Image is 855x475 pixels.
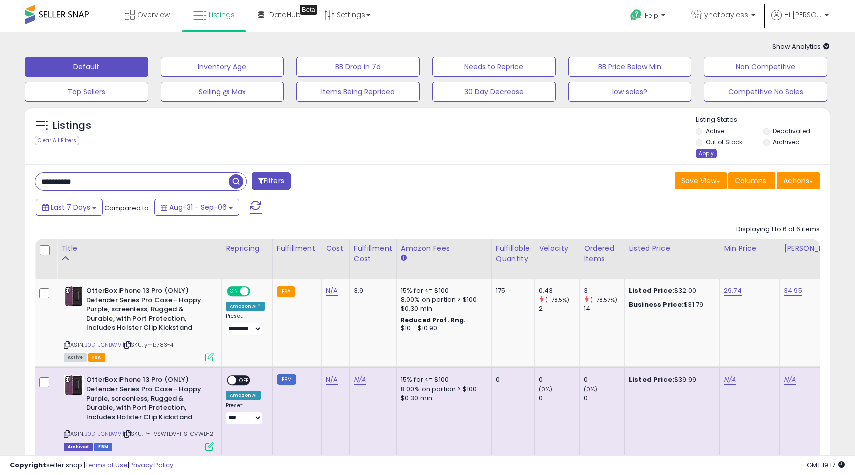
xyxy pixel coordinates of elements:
[539,394,579,403] div: 0
[706,138,742,146] label: Out of Stock
[53,119,91,133] h5: Listings
[545,296,569,304] small: (-78.5%)
[236,376,252,385] span: OFF
[123,341,174,349] span: | SKU: ymb783-4
[568,82,692,102] button: low sales?
[169,202,227,212] span: Aug-31 - Sep-06
[401,295,484,304] div: 8.00% on portion > $100
[84,341,121,349] a: B0DTJCNBWV
[496,375,527,384] div: 0
[88,353,105,362] span: FBA
[675,172,727,189] button: Save View
[539,385,553,393] small: (0%)
[51,202,90,212] span: Last 7 Days
[252,172,291,190] button: Filters
[326,286,338,296] a: N/A
[735,176,766,186] span: Columns
[401,286,484,295] div: 15% for <= $100
[630,9,642,21] i: Get Help
[629,286,712,295] div: $32.00
[568,57,692,77] button: BB Price Below Min
[724,375,736,385] a: N/A
[326,375,338,385] a: N/A
[401,304,484,313] div: $0.30 min
[226,402,265,425] div: Preset:
[622,1,675,32] a: Help
[432,82,556,102] button: 30 Day Decrease
[496,286,527,295] div: 175
[354,286,389,295] div: 3.9
[696,115,829,125] p: Listing States:
[10,460,46,470] strong: Copyright
[154,199,239,216] button: Aug-31 - Sep-06
[401,243,487,254] div: Amazon Fees
[401,385,484,394] div: 8.00% on portion > $100
[228,287,240,296] span: ON
[590,296,617,304] small: (-78.57%)
[277,243,317,254] div: Fulfillment
[432,57,556,77] button: Needs to Reprice
[704,82,827,102] button: Competitive No Sales
[584,394,624,403] div: 0
[226,243,268,254] div: Repricing
[629,300,684,309] b: Business Price:
[401,316,466,324] b: Reduced Prof. Rng.
[104,203,150,213] span: Compared to:
[36,199,103,216] button: Last 7 Days
[771,10,829,32] a: Hi [PERSON_NAME]
[629,243,715,254] div: Listed Price
[401,254,407,263] small: Amazon Fees.
[226,302,265,311] div: Amazon AI *
[401,394,484,403] div: $0.30 min
[25,57,148,77] button: Default
[129,460,173,470] a: Privacy Policy
[86,286,208,335] b: OtterBox iPhone 13 Pro (ONLY) Defender Series Pro Case - Happy Purple, screenless, Rugged & Durab...
[25,82,148,102] button: Top Sellers
[584,304,624,313] div: 14
[736,225,820,234] div: Displaying 1 to 6 of 6 items
[772,42,830,51] span: Show Analytics
[123,430,213,438] span: | SKU: P-FVSWTDV-HSFGVWB-2
[10,461,173,470] div: seller snap | |
[704,57,827,77] button: Non Competitive
[784,375,796,385] a: N/A
[645,11,658,20] span: Help
[226,313,265,335] div: Preset:
[724,286,742,296] a: 29.74
[696,149,717,158] div: Apply
[61,243,217,254] div: Title
[326,243,345,254] div: Cost
[629,375,712,384] div: $39.99
[64,286,84,306] img: 41dd5T2SnPL._SL40_.jpg
[354,375,366,385] a: N/A
[296,82,420,102] button: Items Being Repriced
[300,5,317,15] div: Tooltip anchor
[269,10,301,20] span: DataHub
[539,304,579,313] div: 2
[94,443,112,451] span: FBM
[401,375,484,384] div: 15% for <= $100
[807,460,845,470] span: 2025-09-14 19:17 GMT
[784,243,843,254] div: [PERSON_NAME]
[629,286,674,295] b: Listed Price:
[161,82,284,102] button: Selling @ Max
[277,286,295,297] small: FBA
[777,172,820,189] button: Actions
[137,10,170,20] span: Overview
[249,287,265,296] span: OFF
[84,430,121,438] a: B0DTJCNBWV
[354,243,392,264] div: Fulfillment Cost
[539,375,579,384] div: 0
[496,243,530,264] div: Fulfillable Quantity
[296,57,420,77] button: BB Drop in 7d
[629,375,674,384] b: Listed Price:
[773,138,800,146] label: Archived
[584,385,598,393] small: (0%)
[35,136,79,145] div: Clear All Filters
[728,172,775,189] button: Columns
[724,243,775,254] div: Min Price
[704,10,748,20] span: ynotpayless
[64,286,214,360] div: ASIN:
[584,286,624,295] div: 3
[773,127,810,135] label: Deactivated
